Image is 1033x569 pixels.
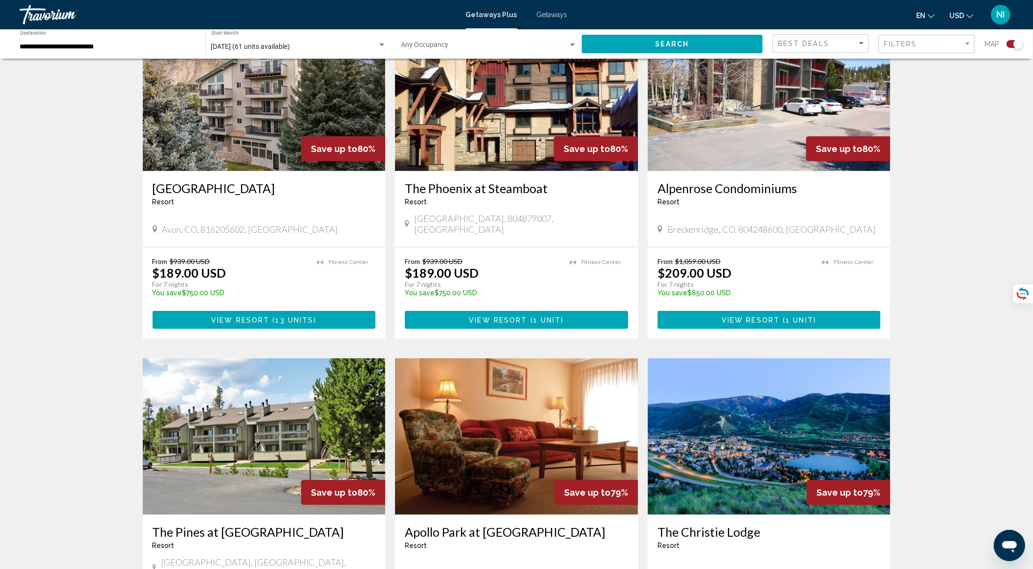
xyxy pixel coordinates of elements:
[405,198,427,206] span: Resort
[170,257,210,265] span: $939.00 USD
[778,40,866,48] mat-select: Sort by
[405,257,420,265] span: From
[648,358,891,515] img: ii_tc31.jpg
[405,311,628,329] button: View Resort(1 unit)
[658,289,813,297] p: $850.00 USD
[806,136,890,161] div: 80%
[422,257,462,265] span: $939.00 USD
[311,487,357,498] span: Save up to
[269,316,316,324] span: ( )
[675,257,721,265] span: $1,059.00 USD
[211,43,290,50] span: [DATE] (61 units available)
[405,542,427,549] span: Resort
[405,280,560,289] p: For 7 nights
[466,11,517,19] a: Getaways Plus
[834,259,873,265] span: Fitness Center
[211,316,269,324] span: View Resort
[153,289,308,297] p: $750.00 USD
[658,280,813,289] p: For 7 nights
[276,316,314,324] span: 13 units
[564,144,610,154] span: Save up to
[816,487,863,498] span: Save up to
[722,316,780,324] span: View Resort
[648,15,891,171] img: ii_aaf1.jpg
[997,10,1005,20] span: NI
[985,37,999,51] span: Map
[658,257,673,265] span: From
[879,34,975,54] button: Filter
[533,316,561,324] span: 1 unit
[153,525,376,539] a: The Pines at [GEOGRAPHIC_DATA]
[658,289,687,297] span: You save
[395,15,638,171] img: ii_tpx1.jpg
[780,316,816,324] span: ( )
[655,41,689,48] span: Search
[153,542,175,549] span: Resort
[554,136,638,161] div: 80%
[658,311,881,329] button: View Resort(1 unit)
[658,542,680,549] span: Resort
[405,265,479,280] p: $189.00 USD
[988,4,1013,25] button: User Menu
[658,181,881,196] a: Alpenrose Condominiums
[816,144,862,154] span: Save up to
[554,480,638,505] div: 79%
[405,289,435,297] span: You save
[20,5,456,24] a: Travorium
[786,316,813,324] span: 1 unit
[582,35,763,53] button: Search
[916,8,935,22] button: Change language
[153,257,168,265] span: From
[949,8,973,22] button: Change currency
[469,316,527,324] span: View Resort
[527,316,564,324] span: ( )
[949,12,964,20] span: USD
[153,280,308,289] p: For 7 nights
[153,289,182,297] span: You save
[405,525,628,539] a: Apollo Park at [GEOGRAPHIC_DATA]
[301,480,385,505] div: 80%
[778,40,829,47] span: Best Deals
[658,265,731,280] p: $209.00 USD
[884,40,917,48] span: Filters
[153,311,376,329] button: View Resort(13 units)
[405,289,560,297] p: $750.00 USD
[807,480,890,505] div: 79%
[667,224,876,235] span: Breckenridge, CO, 804248600, [GEOGRAPHIC_DATA]
[658,525,881,539] a: The Christie Lodge
[395,358,638,515] img: ii_apv2.jpg
[658,198,680,206] span: Resort
[162,224,338,235] span: Avon, CO, 816205602, [GEOGRAPHIC_DATA]
[405,181,628,196] a: The Phoenix at Steamboat
[143,15,386,171] img: ii_fap1.jpg
[994,530,1025,561] iframe: Кнопка для запуску вікна повідомлень
[329,259,368,265] span: Fitness Center
[916,12,925,20] span: en
[414,213,628,235] span: [GEOGRAPHIC_DATA], 804879007, [GEOGRAPHIC_DATA]
[537,11,568,19] a: Getaways
[153,265,226,280] p: $189.00 USD
[564,487,611,498] span: Save up to
[581,259,621,265] span: Fitness Center
[301,136,385,161] div: 80%
[153,198,175,206] span: Resort
[153,181,376,196] a: [GEOGRAPHIC_DATA]
[143,358,386,515] img: 0768E01L.jpg
[311,144,357,154] span: Save up to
